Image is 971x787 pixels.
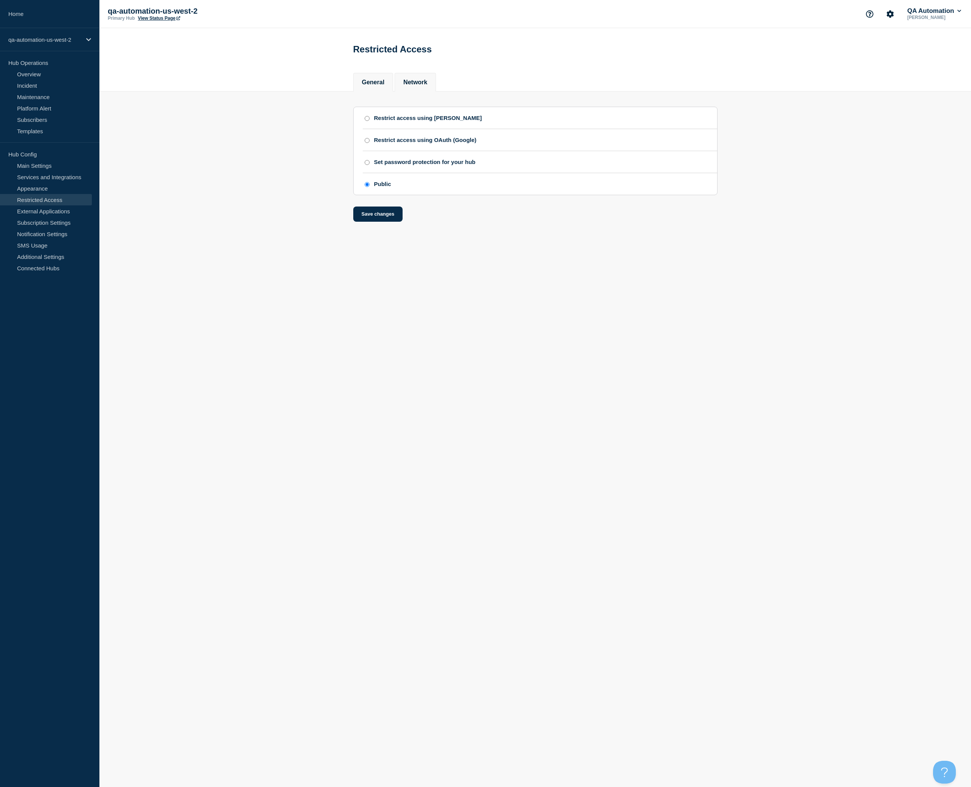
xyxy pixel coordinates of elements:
div: Restrict access using OAuth (Google) [374,137,477,143]
input: Restrict access using OAuth (Google) [365,138,370,143]
button: Save changes [353,207,403,222]
input: Restrict access using SAML [365,116,370,121]
p: [PERSON_NAME] [906,15,963,20]
div: Public [374,181,391,187]
ul: access restriction method [363,107,717,195]
a: View Status Page [138,16,180,21]
p: qa-automation-us-west-2 [8,36,81,43]
button: Network [403,79,427,86]
input: Set password protection for your hub [365,160,370,165]
h1: Restricted Access [353,44,432,55]
div: Restrict access using [PERSON_NAME] [374,115,482,121]
button: Account settings [882,6,898,22]
button: General [362,79,385,86]
div: Set password protection for your hub [374,159,476,165]
p: qa-automation-us-west-2 [108,7,260,16]
input: Public [365,182,370,187]
button: QA Automation [906,7,963,15]
button: Support [862,6,878,22]
p: Primary Hub [108,16,135,21]
iframe: Help Scout Beacon - Open [933,761,956,784]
